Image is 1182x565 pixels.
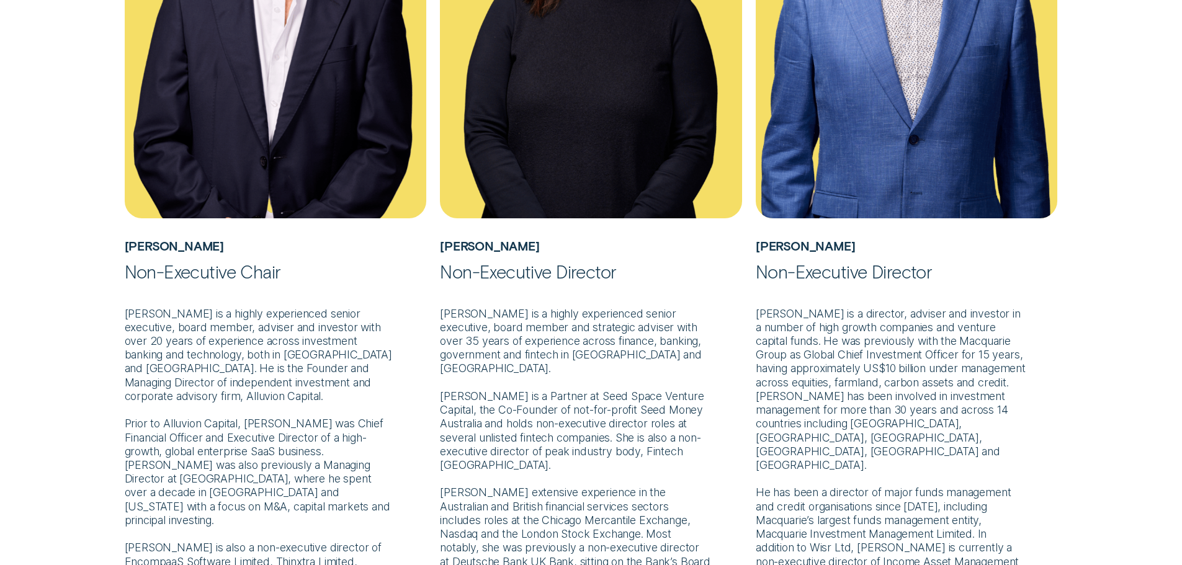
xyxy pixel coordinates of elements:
[125,218,427,260] h5: Matt Brown
[756,218,1058,260] h5: Craig Swanger
[756,260,1058,283] div: Non-Executive Director
[440,218,742,260] h5: Cathryn Lyall
[125,260,427,283] div: Non-Executive Chair
[440,260,742,283] div: Non-Executive Director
